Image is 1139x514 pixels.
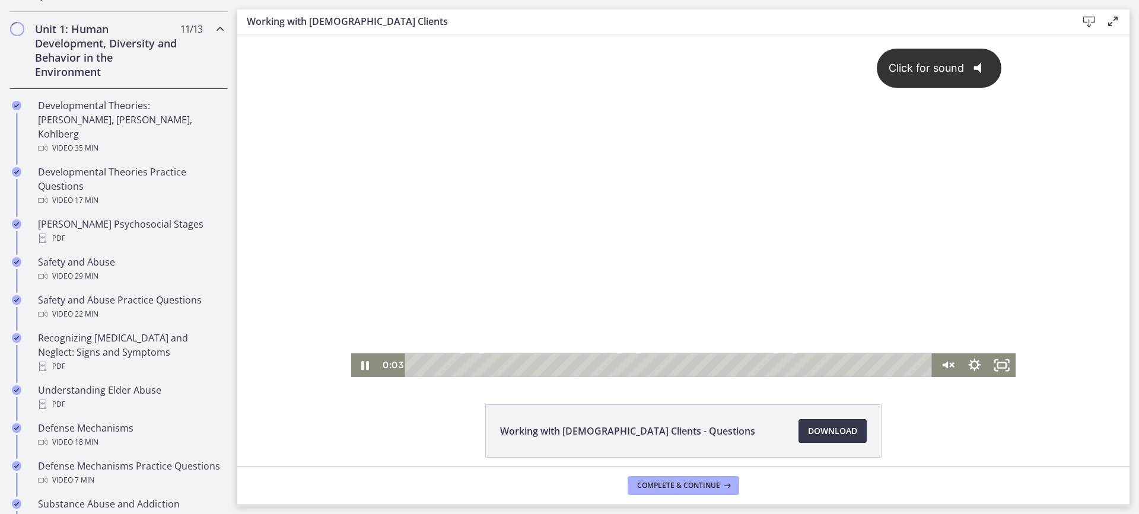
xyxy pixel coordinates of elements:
span: · 18 min [73,435,98,449]
h2: Unit 1: Human Development, Diversity and Behavior in the Environment [35,22,180,79]
button: Unmute [695,319,723,343]
div: Safety and Abuse Practice Questions [38,293,223,321]
i: Completed [12,423,21,433]
i: Completed [12,219,21,229]
span: · 17 min [73,193,98,207]
div: Recognizing [MEDICAL_DATA] and Neglect: Signs and Symptoms [38,331,223,373]
span: · 7 min [73,473,94,487]
div: Video [38,435,223,449]
i: Completed [12,461,21,471]
a: Download [798,419,867,443]
div: Defense Mechanisms [38,421,223,449]
div: Safety and Abuse [38,255,223,283]
span: 11 / 13 [180,22,202,36]
span: · 35 min [73,141,98,155]
div: Understanding Elder Abuse [38,383,223,411]
i: Completed [12,499,21,509]
div: Video [38,193,223,207]
button: Show settings menu [723,319,751,343]
div: PDF [38,231,223,245]
i: Completed [12,385,21,395]
div: Video [38,473,223,487]
i: Completed [12,167,21,177]
div: Developmental Theories Practice Questions [38,165,223,207]
i: Completed [12,295,21,305]
div: PDF [38,359,223,373]
i: Completed [12,101,21,110]
h3: Working with [DEMOGRAPHIC_DATA] Clients [247,14,1058,28]
i: Completed [12,257,21,267]
div: Video [38,141,223,155]
div: Developmental Theories: [PERSON_NAME], [PERSON_NAME], Kohlberg [38,98,223,155]
div: Defense Mechanisms Practice Questions [38,459,223,487]
div: Video [38,307,223,321]
span: Complete & continue [637,481,720,490]
div: [PERSON_NAME] Psychosocial Stages [38,217,223,245]
div: PDF [38,397,223,411]
div: Video [38,269,223,283]
span: Download [808,424,857,438]
button: Complete & continue [628,476,739,495]
button: Fullscreen [751,319,779,343]
span: · 29 min [73,269,98,283]
iframe: Video Lesson [237,34,1130,377]
i: Completed [12,333,21,343]
span: Working with [DEMOGRAPHIC_DATA] Clients - Questions [500,424,755,438]
span: · 22 min [73,307,98,321]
